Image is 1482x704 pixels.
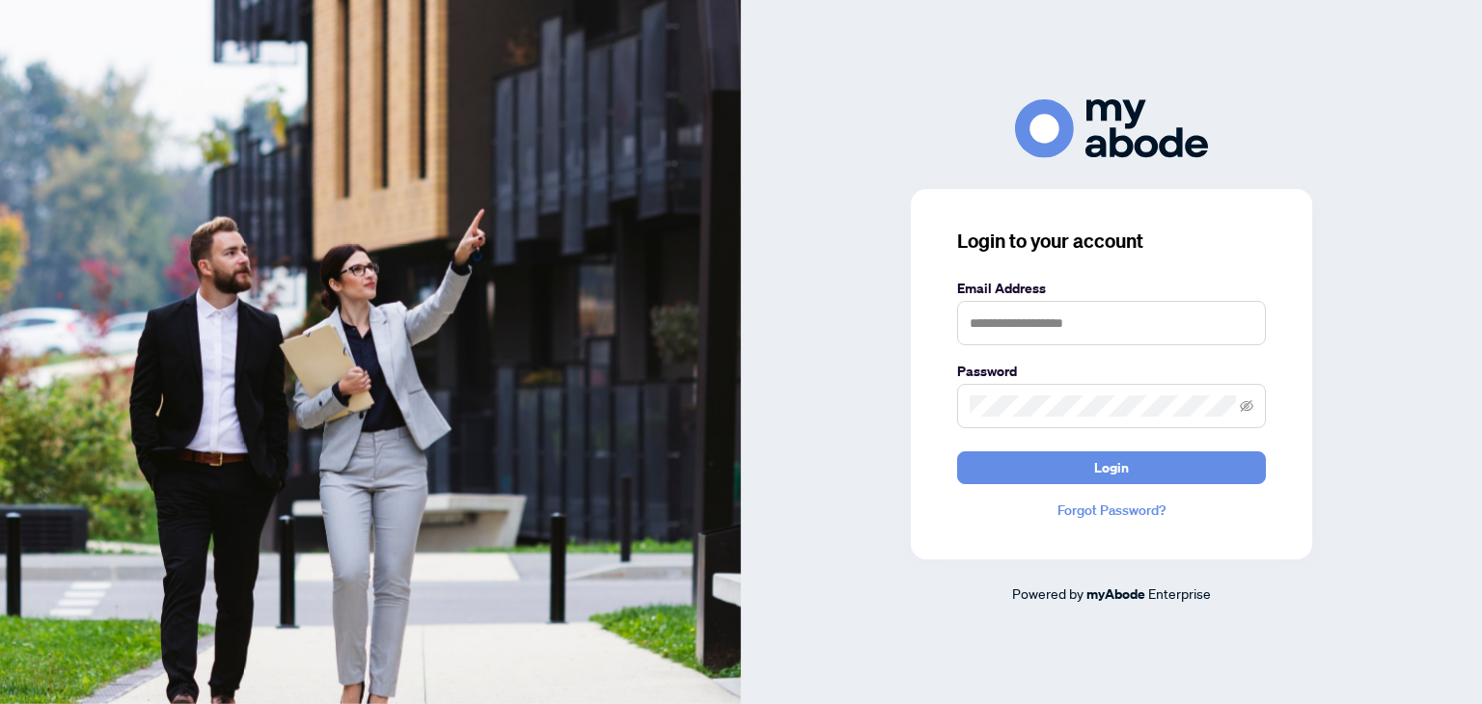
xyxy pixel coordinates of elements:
span: eye-invisible [1240,399,1253,413]
span: Powered by [1012,584,1084,602]
a: myAbode [1086,583,1145,605]
h3: Login to your account [957,228,1266,255]
label: Email Address [957,278,1266,299]
img: ma-logo [1015,99,1208,158]
button: Login [957,451,1266,484]
a: Forgot Password? [957,500,1266,521]
span: Enterprise [1148,584,1211,602]
label: Password [957,361,1266,382]
span: Login [1094,452,1129,483]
